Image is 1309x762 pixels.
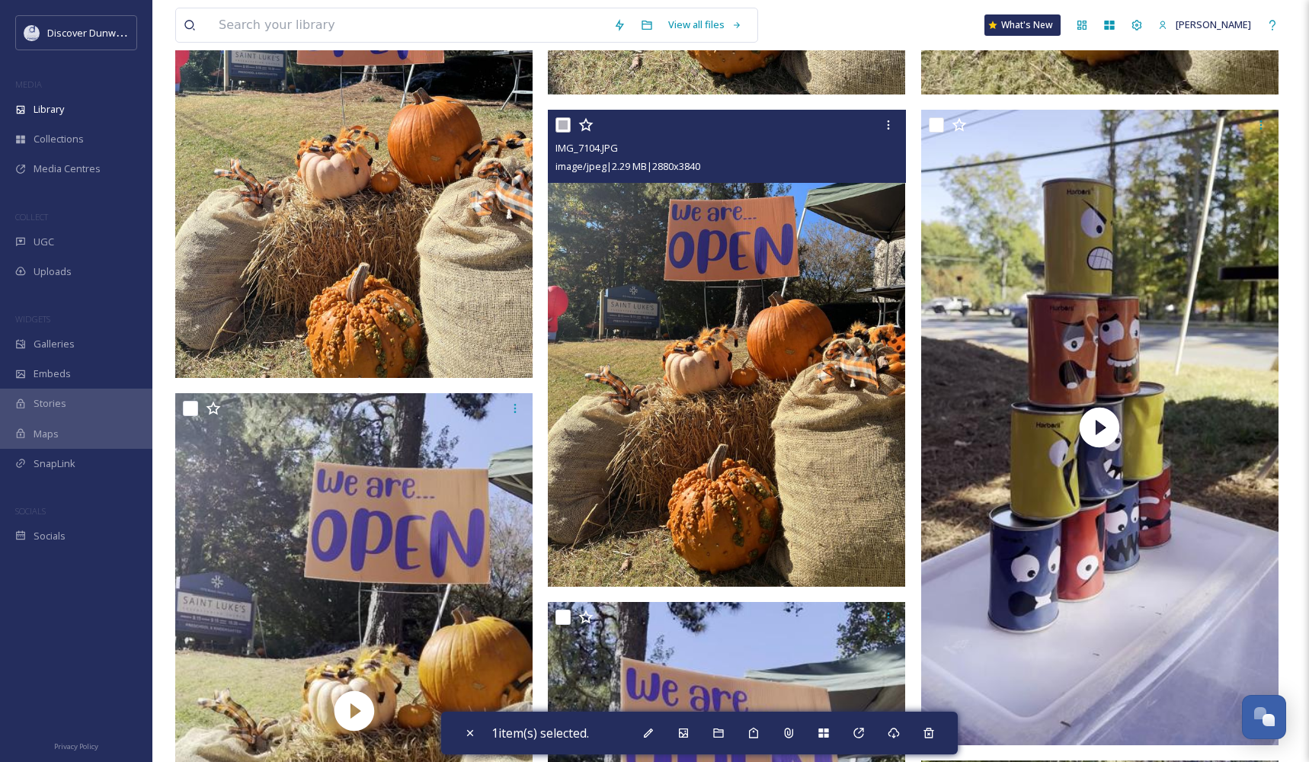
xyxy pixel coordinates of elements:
input: Search your library [211,8,606,42]
a: What's New [984,14,1061,36]
img: IMG_7104.JPG [548,110,905,586]
button: Open Chat [1242,695,1286,739]
span: UGC [34,235,54,249]
span: Galleries [34,337,75,351]
span: MEDIA [15,78,42,90]
span: Maps [34,427,59,441]
span: WIDGETS [15,313,50,325]
span: Embeds [34,367,71,381]
span: Collections [34,132,84,146]
span: Stories [34,396,66,411]
span: Socials [34,529,66,543]
a: Privacy Policy [54,736,98,754]
span: Library [34,102,64,117]
img: thumbnail [921,110,1279,745]
span: SOCIALS [15,505,46,517]
a: [PERSON_NAME] [1151,10,1259,40]
span: Uploads [34,264,72,279]
span: COLLECT [15,211,48,223]
span: Media Centres [34,162,101,176]
span: IMG_7104.JPG [555,141,618,155]
span: image/jpeg | 2.29 MB | 2880 x 3840 [555,159,700,173]
span: Discover Dunwoody [47,25,139,40]
img: 696246f7-25b9-4a35-beec-0db6f57a4831.png [24,25,40,40]
span: 1 item(s) selected. [491,725,589,741]
span: SnapLink [34,456,75,471]
span: [PERSON_NAME] [1176,18,1251,31]
span: Privacy Policy [54,741,98,751]
a: View all files [661,10,750,40]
